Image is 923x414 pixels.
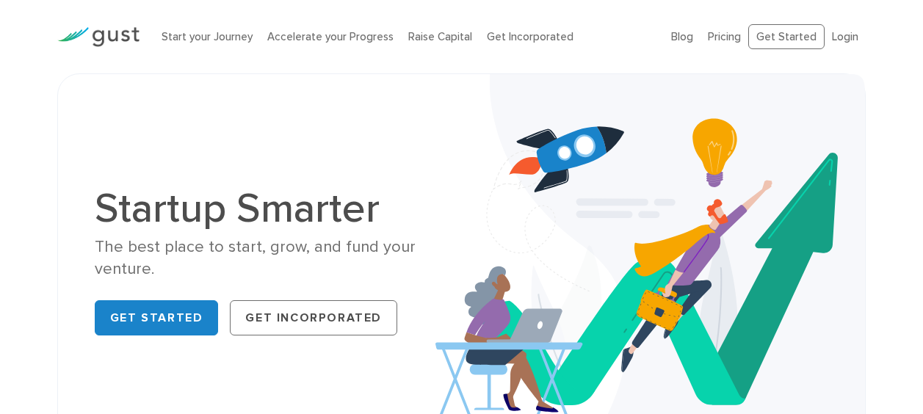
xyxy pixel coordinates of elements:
[162,30,253,43] a: Start your Journey
[832,30,858,43] a: Login
[671,30,693,43] a: Blog
[408,30,472,43] a: Raise Capital
[230,300,397,335] a: Get Incorporated
[95,188,451,229] h1: Startup Smarter
[57,27,140,47] img: Gust Logo
[267,30,394,43] a: Accelerate your Progress
[487,30,573,43] a: Get Incorporated
[95,236,451,280] div: The best place to start, grow, and fund your venture.
[95,300,219,335] a: Get Started
[708,30,741,43] a: Pricing
[748,24,825,50] a: Get Started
